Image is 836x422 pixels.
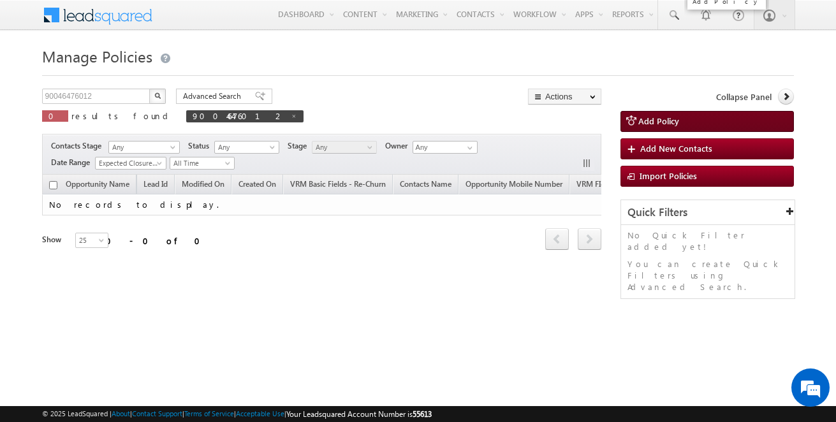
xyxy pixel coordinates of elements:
[42,234,65,245] div: Show
[48,110,62,121] span: 0
[132,409,182,418] a: Contact Support
[627,229,788,252] p: No Quick Filter added yet!
[459,177,569,194] a: Opportunity Mobile Number
[49,181,57,189] input: Check all records
[232,177,282,194] a: Created On
[385,140,413,152] span: Owner
[17,118,233,318] textarea: Type your message and hit 'Enter'
[182,179,224,189] span: Modified On
[312,142,373,153] span: Any
[312,141,377,154] a: Any
[209,6,240,37] div: Minimize live chat window
[184,409,234,418] a: Terms of Service
[393,177,458,194] span: Contacts Name
[170,157,235,170] a: All Time
[413,409,432,419] span: 55613
[76,235,110,246] span: 25
[578,228,601,250] span: next
[284,177,392,194] a: VRM Basic Fields - Re-Churn
[576,179,684,189] span: VRM FIelds - VRM Campaign ID
[215,142,275,153] span: Any
[193,110,284,121] span: 90046476012
[143,179,168,189] span: Lead Id
[75,233,108,248] a: 25
[106,233,208,248] div: 0 - 0 of 0
[109,142,175,153] span: Any
[170,157,231,169] span: All Time
[188,140,214,152] span: Status
[22,67,54,84] img: d_60004797649_company_0_60004797649
[413,141,478,154] input: Type to Search
[545,229,569,250] a: prev
[545,228,569,250] span: prev
[71,110,173,121] span: results found
[51,157,95,168] span: Date Range
[66,67,214,84] div: Chat with us now
[59,177,136,194] a: Opportunity Name
[112,409,130,418] a: About
[286,409,432,419] span: Your Leadsquared Account Number is
[238,179,276,189] span: Created On
[288,140,312,152] span: Stage
[214,141,279,154] a: Any
[154,92,161,99] img: Search
[640,143,712,154] span: Add New Contacts
[570,177,690,194] a: VRM FIelds - VRM Campaign ID
[42,46,152,66] span: Manage Policies
[96,157,162,169] span: Expected Closure Date
[42,408,432,420] span: © 2025 LeadSquared | | | | |
[621,200,795,225] div: Quick Filters
[66,179,129,189] span: Opportunity Name
[640,170,697,181] span: Import Policies
[236,409,284,418] a: Acceptable Use
[108,141,180,154] a: Any
[528,89,601,105] button: Actions
[627,258,788,293] p: You can create Quick Filters using Advanced Search.
[95,157,166,170] a: Expected Closure Date
[137,177,174,194] a: Lead Id
[173,329,231,346] em: Start Chat
[578,229,601,250] a: next
[638,115,679,126] span: Add Policy
[175,177,231,194] a: Modified On
[466,179,562,189] span: Opportunity Mobile Number
[51,140,106,152] span: Contacts Stage
[460,142,476,154] a: Show All Items
[290,179,386,189] span: VRM Basic Fields - Re-Churn
[183,91,245,102] span: Advanced Search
